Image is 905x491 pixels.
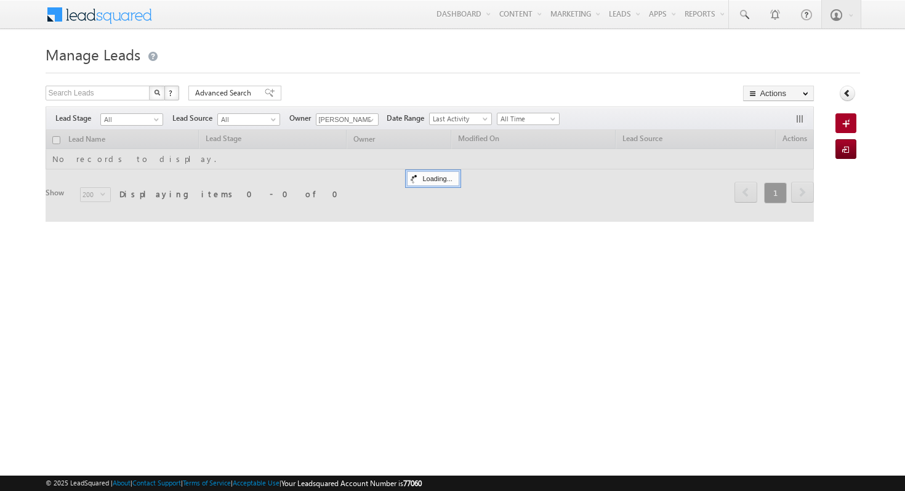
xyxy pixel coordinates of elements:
span: All [218,114,276,125]
span: All [101,114,159,125]
input: Type to Search [316,113,379,126]
a: Last Activity [429,113,492,125]
div: Loading... [407,171,459,186]
span: All Time [497,113,556,124]
button: ? [164,86,179,100]
a: Terms of Service [183,479,231,487]
a: Acceptable Use [233,479,280,487]
a: About [113,479,131,487]
span: Manage Leads [46,44,140,64]
a: Contact Support [132,479,181,487]
span: Lead Source [172,113,217,124]
span: 77060 [403,479,422,488]
span: Date Range [387,113,429,124]
span: Advanced Search [195,87,255,99]
button: Actions [743,86,814,101]
span: Your Leadsquared Account Number is [281,479,422,488]
img: Search [154,89,160,95]
a: All [217,113,280,126]
a: All Time [497,113,560,125]
a: All [100,113,163,126]
span: Lead Stage [55,113,100,124]
span: Owner [289,113,316,124]
a: Show All Items [362,114,377,126]
span: Last Activity [430,113,488,124]
span: ? [169,87,174,98]
span: © 2025 LeadSquared | | | | | [46,477,422,489]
